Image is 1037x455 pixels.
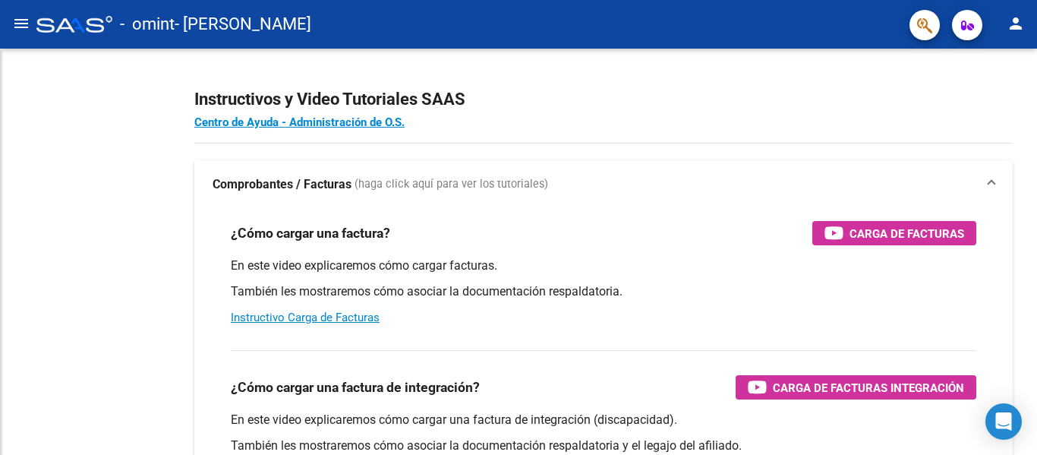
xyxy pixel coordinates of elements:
[12,14,30,33] mat-icon: menu
[231,258,976,274] p: En este video explicaremos cómo cargar facturas.
[231,311,380,324] a: Instructivo Carga de Facturas
[194,160,1013,209] mat-expansion-panel-header: Comprobantes / Facturas (haga click aquí para ver los tutoriales)
[355,176,548,193] span: (haga click aquí para ver los tutoriales)
[1007,14,1025,33] mat-icon: person
[812,221,976,245] button: Carga de Facturas
[231,412,976,428] p: En este video explicaremos cómo cargar una factura de integración (discapacidad).
[773,378,964,397] span: Carga de Facturas Integración
[213,176,351,193] strong: Comprobantes / Facturas
[985,403,1022,440] div: Open Intercom Messenger
[194,85,1013,114] h2: Instructivos y Video Tutoriales SAAS
[194,115,405,129] a: Centro de Ayuda - Administración de O.S.
[231,223,390,244] h3: ¿Cómo cargar una factura?
[231,438,976,454] p: También les mostraremos cómo asociar la documentación respaldatoria y el legajo del afiliado.
[231,283,976,300] p: También les mostraremos cómo asociar la documentación respaldatoria.
[231,377,480,398] h3: ¿Cómo cargar una factura de integración?
[120,8,175,41] span: - omint
[849,224,964,243] span: Carga de Facturas
[175,8,311,41] span: - [PERSON_NAME]
[736,375,976,400] button: Carga de Facturas Integración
